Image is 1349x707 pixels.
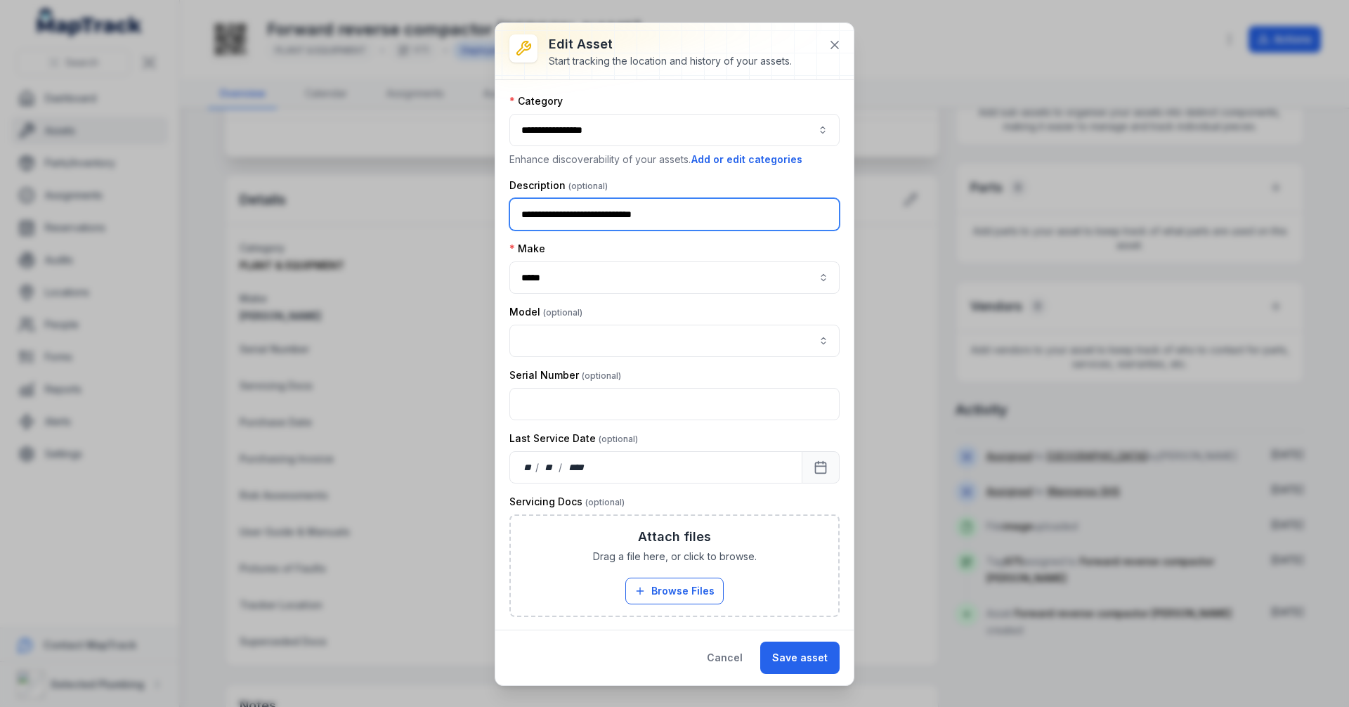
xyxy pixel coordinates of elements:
label: Category [509,94,563,108]
div: year, [563,460,589,474]
label: Description [509,179,608,193]
button: Calendar [802,451,840,484]
label: Serial Number [509,368,621,382]
label: Make [509,242,545,256]
h3: Attach files [638,527,711,547]
p: Enhance discoverability of your assets. [509,152,840,167]
label: Model [509,305,582,319]
label: Servicing Docs [509,495,625,509]
button: Add or edit categories [691,152,803,167]
span: Drag a file here, or click to browse. [593,550,757,564]
div: month, [540,460,559,474]
label: Purchase Date [509,628,624,642]
div: Start tracking the location and history of your assets. [549,54,792,68]
input: asset-edit:cf[09246113-4bcc-4687-b44f-db17154807e5]-label [509,261,840,294]
h3: Edit asset [549,34,792,54]
button: Cancel [695,642,755,674]
button: Browse Files [625,578,724,604]
div: day, [521,460,535,474]
input: asset-edit:cf[68832b05-6ea9-43b4-abb7-d68a6a59beaf]-label [509,325,840,357]
label: Last Service Date [509,432,638,446]
div: / [535,460,540,474]
div: / [559,460,563,474]
button: Save asset [760,642,840,674]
